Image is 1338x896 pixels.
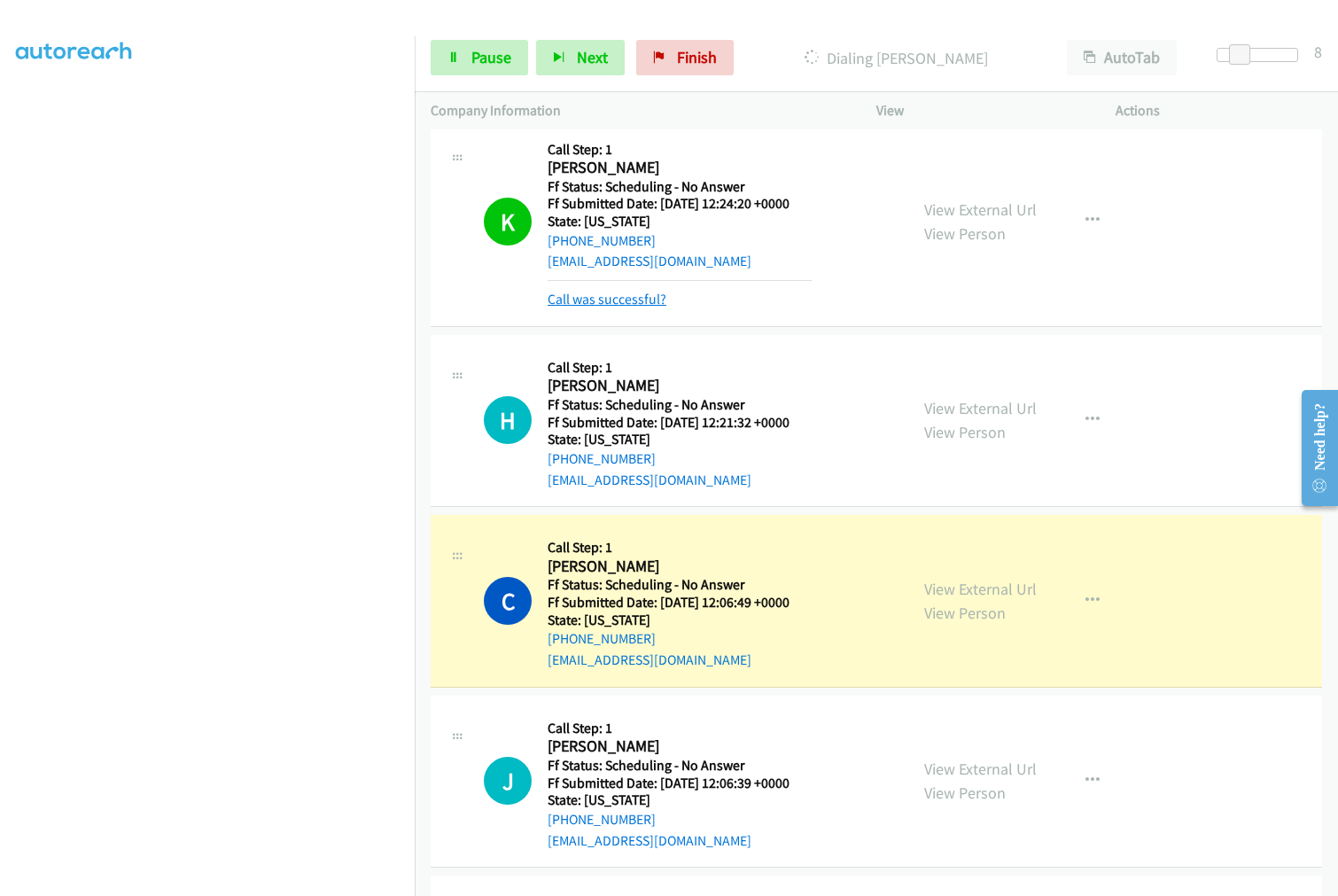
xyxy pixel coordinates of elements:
a: View External Url [924,199,1037,220]
a: View Person [924,422,1006,442]
h5: Ff Submitted Date: [DATE] 12:06:39 +0000 [548,775,812,792]
a: [EMAIL_ADDRESS][DOMAIN_NAME] [548,832,751,849]
a: [PHONE_NUMBER] [548,811,656,828]
a: Finish [636,40,734,75]
button: AutoTab [1067,40,1177,75]
h2: [PERSON_NAME] [548,557,812,577]
h5: Call Step: 1 [548,539,812,557]
a: Call was successful? [548,291,666,308]
a: View External Url [924,579,1037,599]
a: View External Url [924,398,1037,418]
h2: [PERSON_NAME] [548,158,812,178]
span: Next [577,47,608,67]
p: Actions [1116,100,1323,121]
h5: Ff Status: Scheduling - No Answer [548,576,812,594]
p: View [876,100,1084,121]
a: [PHONE_NUMBER] [548,630,656,647]
h5: Ff Submitted Date: [DATE] 12:21:32 +0000 [548,414,812,432]
h2: [PERSON_NAME] [548,736,812,757]
a: [PHONE_NUMBER] [548,232,656,249]
h5: Call Step: 1 [548,359,812,377]
h5: State: [US_STATE] [548,612,812,629]
button: Next [536,40,625,75]
h1: K [484,198,532,245]
iframe: Dialpad [16,51,415,893]
span: Pause [471,47,511,67]
h5: Ff Status: Scheduling - No Answer [548,757,812,775]
h5: Ff Status: Scheduling - No Answer [548,396,812,414]
a: [EMAIL_ADDRESS][DOMAIN_NAME] [548,253,751,269]
div: The call is yet to be attempted [484,396,532,444]
h1: C [484,577,532,625]
h5: Call Step: 1 [548,141,812,159]
h5: Call Step: 1 [548,720,812,737]
p: Company Information [431,100,844,121]
iframe: Resource Center [1287,378,1338,518]
h5: Ff Submitted Date: [DATE] 12:06:49 +0000 [548,594,812,612]
span: Finish [677,47,717,67]
a: View External Url [924,759,1037,779]
p: Dialing [PERSON_NAME] [758,46,1035,70]
h1: J [484,757,532,805]
a: [EMAIL_ADDRESS][DOMAIN_NAME] [548,471,751,488]
h5: Ff Submitted Date: [DATE] 12:24:20 +0000 [548,195,812,213]
div: 8 [1314,40,1322,64]
a: Pause [431,40,528,75]
a: [PHONE_NUMBER] [548,450,656,467]
h5: Ff Status: Scheduling - No Answer [548,178,812,196]
a: View Person [924,783,1006,803]
a: View Person [924,223,1006,244]
h5: State: [US_STATE] [548,431,812,448]
a: [EMAIL_ADDRESS][DOMAIN_NAME] [548,651,751,668]
h2: [PERSON_NAME] [548,376,812,396]
h5: State: [US_STATE] [548,791,812,809]
h5: State: [US_STATE] [548,213,812,230]
a: View Person [924,603,1006,623]
div: The call is yet to be attempted [484,757,532,805]
h1: H [484,396,532,444]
